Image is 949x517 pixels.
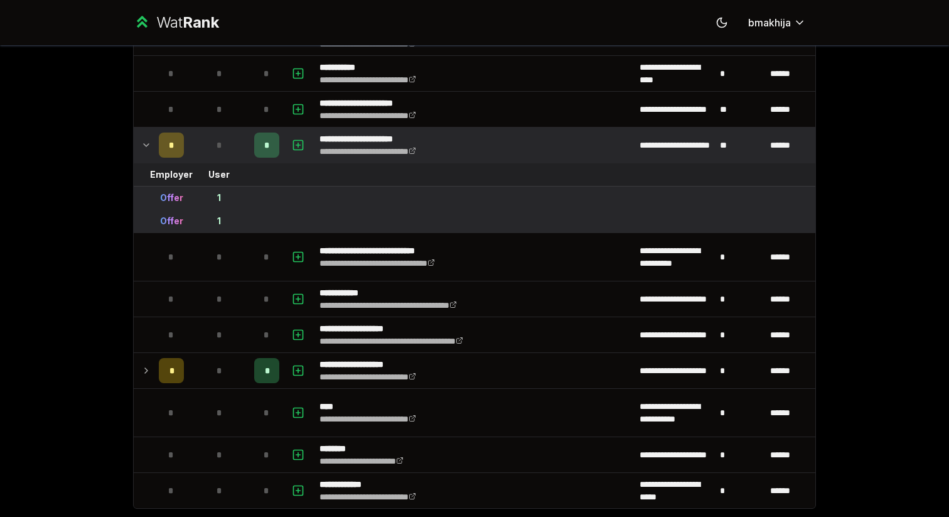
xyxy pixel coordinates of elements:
[748,15,791,30] span: bmakhija
[183,13,219,31] span: Rank
[160,215,183,227] div: Offer
[217,192,221,204] div: 1
[154,163,189,186] td: Employer
[156,13,219,33] div: Wat
[217,215,221,227] div: 1
[133,13,219,33] a: WatRank
[189,163,249,186] td: User
[738,11,816,34] button: bmakhija
[160,192,183,204] div: Offer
